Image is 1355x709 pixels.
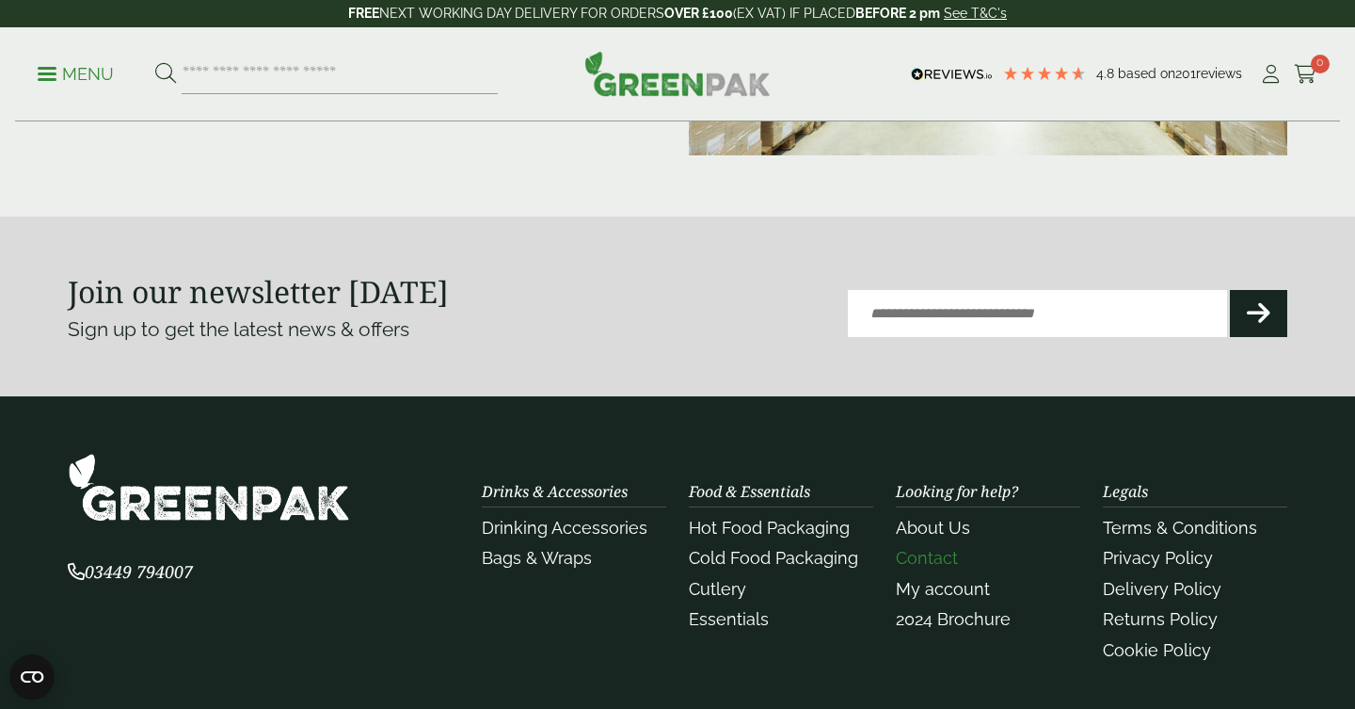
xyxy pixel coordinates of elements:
a: 2024 Brochure [896,609,1011,629]
span: 0 [1311,55,1330,73]
a: Cookie Policy [1103,640,1211,660]
strong: FREE [348,6,379,21]
button: Open CMP widget [9,654,55,700]
a: Terms & Conditions [1103,518,1257,538]
img: GreenPak Supplies [68,453,350,522]
span: 03449 794007 [68,560,193,583]
a: See T&C's [944,6,1007,21]
a: Returns Policy [1103,609,1218,629]
i: My Account [1259,65,1283,84]
a: Privacy Policy [1103,548,1213,568]
a: My account [896,579,990,599]
div: 4.79 Stars [1002,65,1087,82]
a: Drinking Accessories [482,518,647,538]
strong: BEFORE 2 pm [855,6,940,21]
a: 0 [1294,60,1317,89]
p: Menu [38,63,114,86]
span: Based on [1118,66,1175,81]
span: 201 [1175,66,1196,81]
span: 4.8 [1096,66,1118,81]
a: 03449 794007 [68,564,193,582]
a: About Us [896,518,970,538]
img: GreenPak Supplies [584,51,771,96]
a: Bags & Wraps [482,548,592,568]
a: Cold Food Packaging [689,548,858,568]
a: Hot Food Packaging [689,518,850,538]
a: Menu [38,63,114,82]
a: Delivery Policy [1103,579,1221,599]
i: Cart [1294,65,1317,84]
img: REVIEWS.io [911,68,993,81]
p: Sign up to get the latest news & offers [68,314,616,345]
span: reviews [1196,66,1242,81]
a: Contact [896,548,958,568]
a: Essentials [689,609,769,629]
strong: Join our newsletter [DATE] [68,271,449,312]
a: Cutlery [689,579,746,599]
strong: OVER £100 [664,6,733,21]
